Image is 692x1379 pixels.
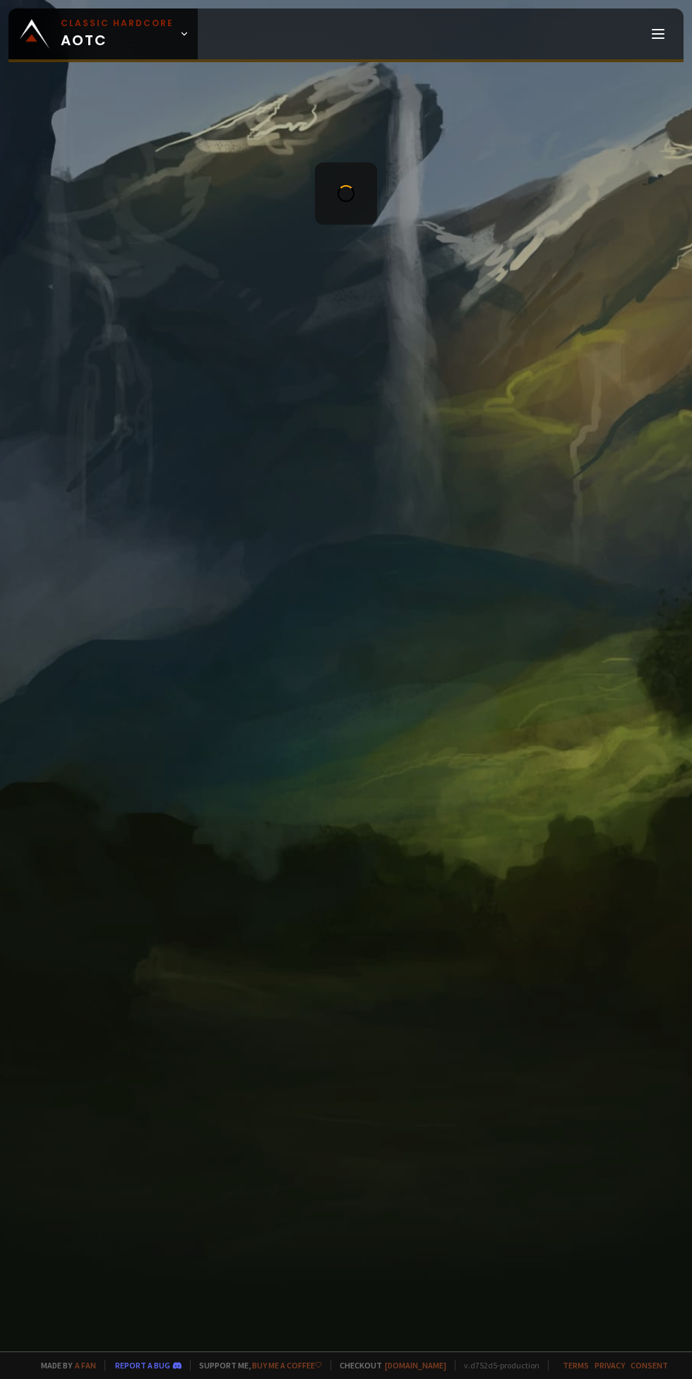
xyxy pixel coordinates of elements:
[61,17,174,51] span: AOTC
[455,1360,539,1371] span: v. d752d5 - production
[330,1360,446,1371] span: Checkout
[61,17,174,30] small: Classic Hardcore
[75,1360,96,1371] a: a fan
[8,8,198,59] a: Classic HardcoreAOTC
[190,1360,322,1371] span: Support me,
[631,1360,668,1371] a: Consent
[32,1360,96,1371] span: Made by
[563,1360,589,1371] a: Terms
[595,1360,625,1371] a: Privacy
[385,1360,446,1371] a: [DOMAIN_NAME]
[252,1360,322,1371] a: Buy me a coffee
[115,1360,170,1371] a: Report a bug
